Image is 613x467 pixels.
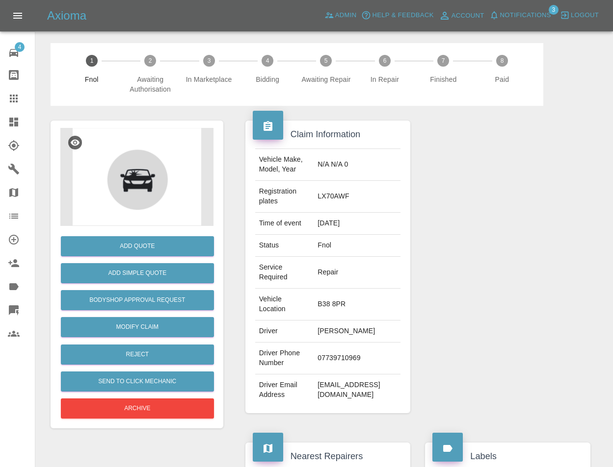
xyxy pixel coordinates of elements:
[47,8,86,24] h5: Axioma
[571,10,599,21] span: Logout
[253,128,403,141] h4: Claim Information
[324,57,328,64] text: 5
[436,8,487,24] a: Account
[90,57,93,64] text: 1
[266,57,269,64] text: 4
[61,398,214,418] button: Archive
[558,8,601,23] button: Logout
[207,57,211,64] text: 3
[359,8,436,23] button: Help & Feedback
[242,74,293,84] span: Bidding
[322,8,359,23] a: Admin
[66,74,117,84] span: Fnol
[452,10,484,22] span: Account
[500,10,551,21] span: Notifications
[255,149,314,181] td: Vehicle Make, Model, Year
[253,450,403,463] h4: Nearest Repairers
[418,74,469,84] span: Finished
[125,74,175,94] span: Awaiting Authorisation
[314,213,400,235] td: [DATE]
[487,8,554,23] button: Notifications
[61,236,214,256] button: Add Quote
[314,343,400,374] td: 07739710969
[314,320,400,343] td: [PERSON_NAME]
[15,42,25,52] span: 4
[61,371,214,392] button: Send to Click Mechanic
[6,4,29,27] button: Open drawer
[301,74,351,84] span: Awaiting Repair
[383,57,387,64] text: 6
[61,344,214,365] button: Reject
[255,213,314,235] td: Time of event
[255,235,314,257] td: Status
[314,289,400,320] td: B38 8PR
[549,5,559,15] span: 3
[255,374,314,406] td: Driver Email Address
[314,257,400,289] td: Repair
[477,74,527,84] span: Paid
[314,149,400,181] td: N/A N/A 0
[314,235,400,257] td: Fnol
[255,257,314,289] td: Service Required
[255,320,314,343] td: Driver
[314,374,400,406] td: [EMAIL_ADDRESS][DOMAIN_NAME]
[314,181,400,213] td: LX70AWF
[255,181,314,213] td: Registration plates
[149,57,152,64] text: 2
[432,450,583,463] h4: Labels
[61,263,214,283] button: Add Simple Quote
[61,290,214,310] button: Bodyshop Approval Request
[255,289,314,320] td: Vehicle Location
[61,317,214,337] a: Modify Claim
[442,57,445,64] text: 7
[335,10,357,21] span: Admin
[184,74,234,84] span: In Marketplace
[255,343,314,374] td: Driver Phone Number
[359,74,410,84] span: In Repair
[60,128,213,226] img: defaultCar-C0N0gyFo.png
[500,57,504,64] text: 8
[372,10,433,21] span: Help & Feedback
